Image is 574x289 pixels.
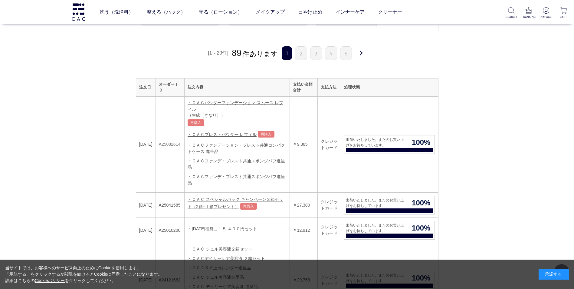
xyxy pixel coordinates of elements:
a: MYPAGE [540,7,552,19]
a: SEARCH [506,7,517,19]
a: 次 [355,46,367,61]
a: 4 [325,46,337,60]
a: A25010200 [159,228,181,233]
a: Cookieポリシー [35,278,65,283]
a: 再購入 [258,131,274,138]
a: CART [558,7,569,19]
span: 件あります [232,50,278,58]
div: （生成（きなり）） [188,112,287,118]
p: SEARCH [506,15,517,19]
td: ￥27,380 [290,193,318,218]
th: 支払い金額合計 [290,78,318,96]
a: 再購入 [240,203,257,210]
a: ・ＣＡＣプレストパウダー レフィル [188,132,257,137]
div: ・ＣＡＣファンデーション・プレスト共通コンパクトケース 進呈品 [188,142,287,155]
a: インナーケア [336,4,365,21]
span: 100% [408,137,435,148]
div: 承諾する [539,269,569,280]
div: ・ＣＡＣファンデ・プレスト共通スポンジパフ進呈品 [188,174,287,186]
a: 出荷いたしました。またのお買い上げをお待ちしています。 100% [344,196,435,214]
th: 支払方法 [318,78,341,96]
a: ・ＣＡＣパウダーファンデーション スムース レフィル [188,100,283,111]
a: 守る（ローション） [199,4,242,21]
span: 1 [282,46,292,60]
a: 出荷いたしました。またのお買い上げをお待ちしています。 100% [344,135,435,154]
a: 2 [295,46,307,60]
span: 出荷いたしました。またのお買い上げをお待ちしています。 [344,198,408,208]
th: 注文日 [136,78,156,96]
td: [DATE] [136,96,156,193]
td: クレジットカード [318,193,341,218]
div: ・[DATE]福袋＿１５,４００円セット [188,226,287,232]
td: クレジットカード [318,218,341,243]
a: 5 [340,46,352,60]
a: 洗う（洗浄料） [100,4,133,21]
td: [DATE] [136,218,156,243]
a: A25041585 [159,203,181,208]
th: 注文内容 [184,78,290,96]
a: 再購入 [188,119,204,126]
p: MYPAGE [540,15,552,19]
td: [DATE] [136,193,156,218]
a: 日やけ止め [298,4,322,21]
td: クレジットカード [318,96,341,193]
span: 100% [408,223,435,234]
div: ・ＣＡＣファンデ・プレスト共通スポンジパフ進呈品 [188,158,287,171]
a: 整える（パック） [147,4,185,21]
a: クリーナー [378,4,402,21]
img: logo [71,3,86,21]
span: 出荷いたしました。またのお買い上げをお待ちしています。 [344,223,408,234]
th: 処理状態 [341,78,438,96]
span: 100% [408,198,435,208]
th: オーダーＩＤ [156,78,184,96]
td: ￥9,365 [290,96,318,193]
a: ・ＣＡＣ スペシャルパック キャンペーン３箱セット（2箱+１箱プレゼント） [188,197,283,209]
p: RANKING [523,15,534,19]
a: RANKING [523,7,534,19]
a: 3 [310,46,322,60]
div: 当サイトでは、お客様へのサービス向上のためにCookieを使用します。 「承諾する」をクリックするか閲覧を続けるとCookieに同意したことになります。 詳細はこちらの をクリックしてください。 [5,265,162,284]
span: 出荷いたしました。またのお買い上げをお待ちしています。 [344,137,408,148]
a: 出荷いたしました。またのお買い上げをお待ちしています。 100% [344,221,435,240]
a: メイクアップ [256,4,285,21]
p: CART [558,15,569,19]
div: ・ＣＡＣデイリーケア美容液 ２箱セット [188,255,287,262]
span: 89 [232,47,242,58]
a: A25082614 [159,142,181,147]
div: [1～20件] [207,48,229,58]
div: ・ＣＡＣ ジェル美容液２箱セット [188,246,287,252]
td: ￥12,912 [290,218,318,243]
